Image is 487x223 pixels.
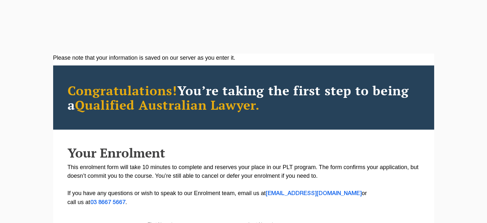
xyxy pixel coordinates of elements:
[90,200,126,205] a: 03 8667 5667
[266,191,362,196] a: [EMAIL_ADDRESS][DOMAIN_NAME]
[68,82,177,99] span: Congratulations!
[75,96,260,113] span: Qualified Australian Lawyer.
[68,146,420,160] h2: Your Enrolment
[68,163,420,207] p: This enrolment form will take 10 minutes to complete and reserves your place in our PLT program. ...
[53,54,434,62] div: Please note that your information is saved on our server as you enter it.
[68,83,420,112] h2: You’re taking the first step to being a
